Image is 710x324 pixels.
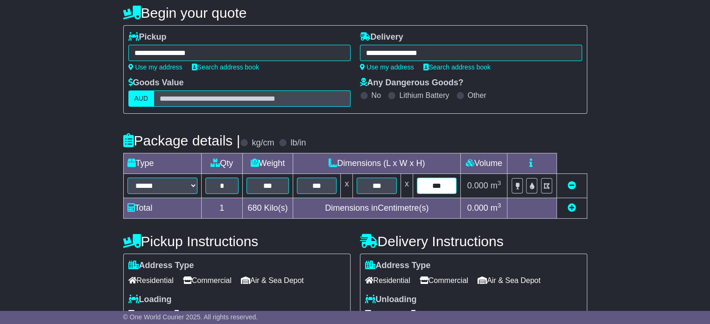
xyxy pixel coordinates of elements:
[242,198,293,219] td: Kilo(s)
[420,273,468,288] span: Commercial
[372,91,381,100] label: No
[568,181,576,190] a: Remove this item
[123,153,201,174] td: Type
[201,198,242,219] td: 1
[293,198,460,219] td: Dimensions in Centimetre(s)
[128,295,172,305] label: Loading
[201,153,242,174] td: Qty
[341,174,353,198] td: x
[123,234,351,249] h4: Pickup Instructions
[461,153,507,174] td: Volume
[241,273,304,288] span: Air & Sea Depot
[478,273,541,288] span: Air & Sea Depot
[128,78,184,88] label: Goods Value
[192,63,259,71] a: Search address book
[123,198,201,219] td: Total
[365,295,417,305] label: Unloading
[423,63,491,71] a: Search address book
[401,174,413,198] td: x
[360,63,414,71] a: Use my address
[365,273,410,288] span: Residential
[123,5,587,21] h4: Begin your quote
[360,78,464,88] label: Any Dangerous Goods?
[183,273,232,288] span: Commercial
[568,203,576,213] a: Add new item
[467,203,488,213] span: 0.000
[365,307,397,321] span: Forklift
[123,313,258,321] span: © One World Courier 2025. All rights reserved.
[468,91,486,100] label: Other
[128,32,167,42] label: Pickup
[123,133,240,148] h4: Package details |
[399,91,449,100] label: Lithium Battery
[128,273,174,288] span: Residential
[498,202,501,209] sup: 3
[360,234,587,249] h4: Delivery Instructions
[491,181,501,190] span: m
[406,307,439,321] span: Tail Lift
[169,307,202,321] span: Tail Lift
[360,32,403,42] label: Delivery
[128,90,155,107] label: AUD
[247,203,261,213] span: 680
[242,153,293,174] td: Weight
[128,63,183,71] a: Use my address
[498,179,501,186] sup: 3
[467,181,488,190] span: 0.000
[128,261,194,271] label: Address Type
[293,153,460,174] td: Dimensions (L x W x H)
[290,138,306,148] label: lb/in
[252,138,274,148] label: kg/cm
[365,261,431,271] label: Address Type
[128,307,160,321] span: Forklift
[491,203,501,213] span: m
